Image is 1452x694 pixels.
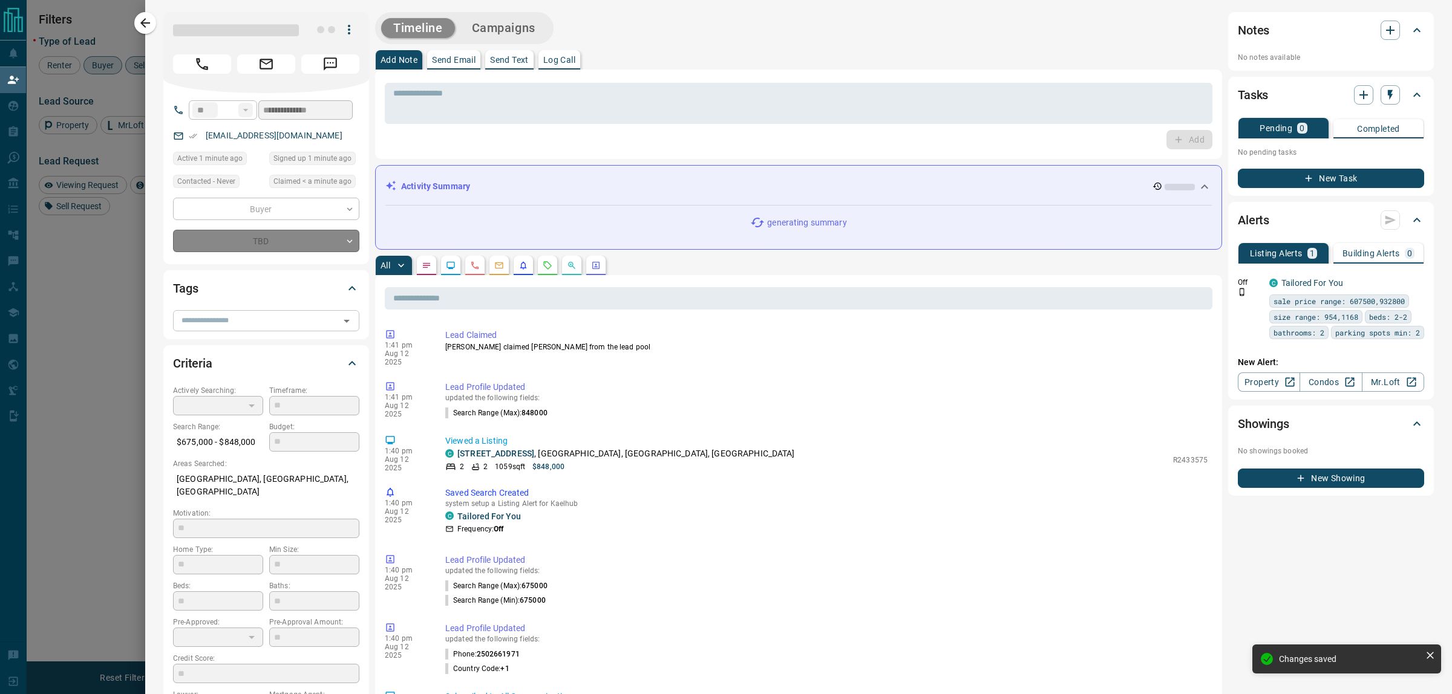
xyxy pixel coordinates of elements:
p: Pending [1260,124,1292,132]
button: Timeline [381,18,455,38]
div: condos.ca [445,511,454,520]
p: 1059 sqft [495,461,525,472]
p: Actively Searching: [173,385,263,396]
p: Baths: [269,580,359,591]
p: All [381,261,390,270]
p: system setup a Listing Alert for Kaelhub [445,499,1208,508]
p: $848,000 [532,461,564,472]
div: Showings [1238,409,1424,438]
span: Email [237,54,295,74]
p: Home Type: [173,544,263,555]
h2: Tasks [1238,85,1268,105]
h2: Tags [173,279,198,298]
h2: Criteria [173,354,212,373]
p: Search Range (Max) : [445,580,548,591]
p: 1:40 pm [385,634,427,643]
p: Viewed a Listing [445,435,1208,447]
p: Aug 12 2025 [385,507,427,524]
div: Changes saved [1279,654,1421,664]
a: Property [1238,372,1300,392]
span: Signed up 1 minute ago [273,152,352,164]
p: R2433575 [1173,455,1208,465]
div: TBD [173,230,359,252]
p: Credit Score: [173,653,359,664]
svg: Push Notification Only [1238,288,1246,296]
p: Lead Profile Updated [445,381,1208,394]
p: 1 [1310,249,1315,258]
p: Aug 12 2025 [385,574,427,591]
p: Log Call [543,56,575,64]
p: No showings booked [1238,446,1424,456]
div: Tue Aug 12 2025 [269,152,359,169]
p: Saved Search Created [445,487,1208,499]
div: Buyer [173,198,359,220]
a: Tailored For You [1281,278,1343,288]
strong: Off [494,525,503,533]
button: New Task [1238,169,1424,188]
p: Send Text [490,56,529,64]
p: 2 [483,461,488,472]
p: Pre-Approval Amount: [269,617,359,628]
p: Listing Alerts [1250,249,1303,258]
span: Message [301,54,359,74]
div: Tue Aug 12 2025 [173,152,263,169]
button: Open [338,313,355,329]
p: 1:40 pm [385,499,427,507]
div: Notes [1238,16,1424,45]
span: Claimed < a minute ago [273,175,352,187]
a: [EMAIL_ADDRESS][DOMAIN_NAME] [206,131,342,140]
h2: Alerts [1238,210,1269,230]
p: Lead Claimed [445,329,1208,342]
button: New Showing [1238,469,1424,488]
svg: Email Verified [189,132,197,140]
svg: Lead Browsing Activity [446,261,456,270]
span: beds: 2-2 [1369,311,1407,323]
svg: Calls [470,261,480,270]
span: Contacted - Never [177,175,235,187]
p: Pre-Approved: [173,617,263,628]
p: updated the following fields: [445,635,1208,643]
p: Motivation: [173,508,359,519]
span: bathrooms: 2 [1274,326,1324,339]
p: Aug 12 2025 [385,643,427,660]
p: Search Range (Max) : [445,407,548,418]
p: [GEOGRAPHIC_DATA], [GEOGRAPHIC_DATA], [GEOGRAPHIC_DATA] [173,469,359,502]
p: 2 [460,461,464,472]
p: Phone : [445,649,520,660]
p: Min Size: [269,544,359,555]
div: condos.ca [445,449,454,458]
span: Call [173,54,231,74]
svg: Listing Alerts [518,261,528,270]
span: Active 1 minute ago [177,152,243,164]
p: Timeframe: [269,385,359,396]
svg: Requests [543,261,552,270]
p: 0 [1300,124,1304,132]
p: Send Email [432,56,476,64]
svg: Notes [422,261,431,270]
span: parking spots min: 2 [1335,326,1420,339]
button: Campaigns [460,18,548,38]
div: Tasks [1238,80,1424,109]
p: Off [1238,277,1262,288]
p: Lead Profile Updated [445,622,1208,635]
p: 1:41 pm [385,341,427,349]
p: , [GEOGRAPHIC_DATA], [GEOGRAPHIC_DATA], [GEOGRAPHIC_DATA] [457,447,795,460]
span: 2502661971 [477,650,520,658]
p: Lead Profile Updated [445,554,1208,566]
p: Areas Searched: [173,458,359,469]
p: 0 [1407,249,1412,258]
a: [STREET_ADDRESS] [457,449,534,458]
p: Country Code : [445,663,509,674]
p: Aug 12 2025 [385,401,427,418]
p: Budget: [269,421,359,432]
p: Search Range (Min) : [445,595,546,606]
span: +1 [500,664,509,673]
div: Criteria [173,349,359,378]
span: size range: 954,1168 [1274,311,1358,323]
svg: Opportunities [567,261,577,270]
p: 1:40 pm [385,566,427,574]
p: Add Note [381,56,417,64]
a: Condos [1300,372,1362,392]
svg: Agent Actions [591,261,601,270]
span: 675000 [520,596,546,605]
